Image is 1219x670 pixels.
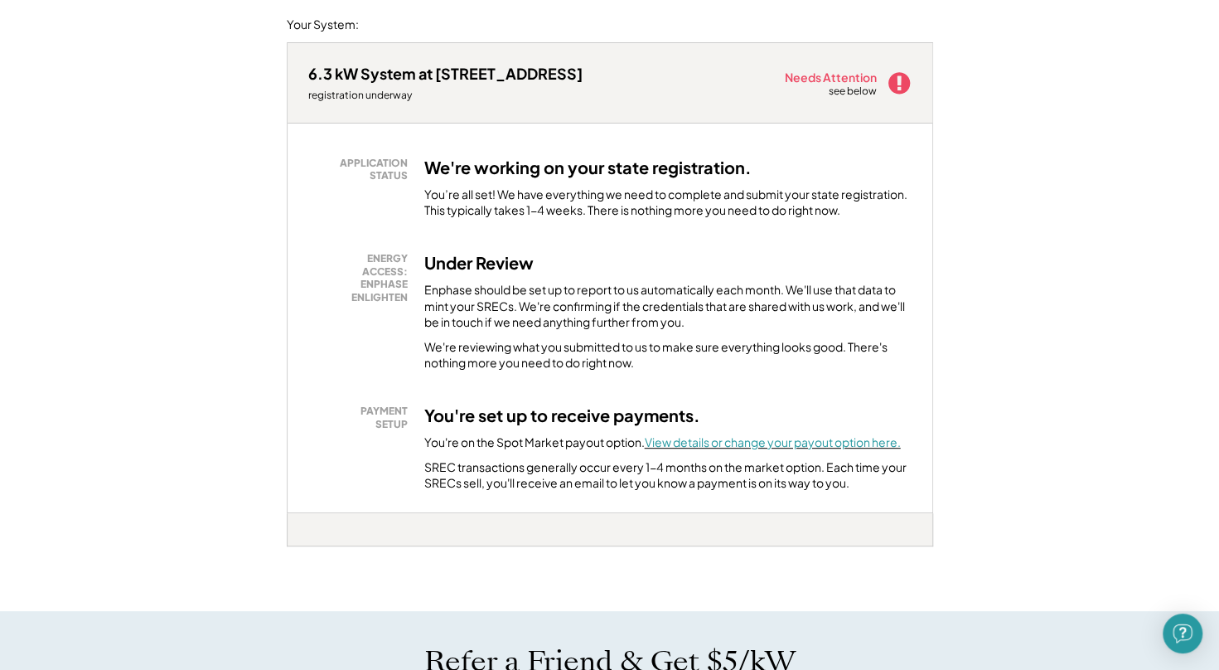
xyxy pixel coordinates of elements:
[317,252,408,303] div: ENERGY ACCESS: ENPHASE ENLIGHTEN
[308,64,583,83] div: 6.3 kW System at [STREET_ADDRESS]
[424,459,912,492] div: SREC transactions generally occur every 1-4 months on the market option. Each time your SRECs sel...
[424,282,912,331] div: Enphase should be set up to report to us automatically each month. We'll use that data to mint yo...
[424,187,912,219] div: You’re all set! We have everything we need to complete and submit your state registration. This t...
[424,157,752,178] h3: We're working on your state registration.
[287,546,334,553] div: hmpqavou - PA Solar
[424,339,912,371] div: We're reviewing what you submitted to us to make sure everything looks good. There's nothing more...
[308,89,583,102] div: registration underway
[829,85,878,99] div: see below
[424,252,534,274] h3: Under Review
[317,157,408,182] div: APPLICATION STATUS
[424,435,901,451] div: You're on the Spot Market payout option.
[1163,614,1202,653] div: Open Intercom Messenger
[317,405,408,430] div: PAYMENT SETUP
[287,17,359,33] div: Your System:
[785,71,878,83] div: Needs Attention
[645,435,901,449] a: View details or change your payout option here.
[424,405,700,426] h3: You're set up to receive payments.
